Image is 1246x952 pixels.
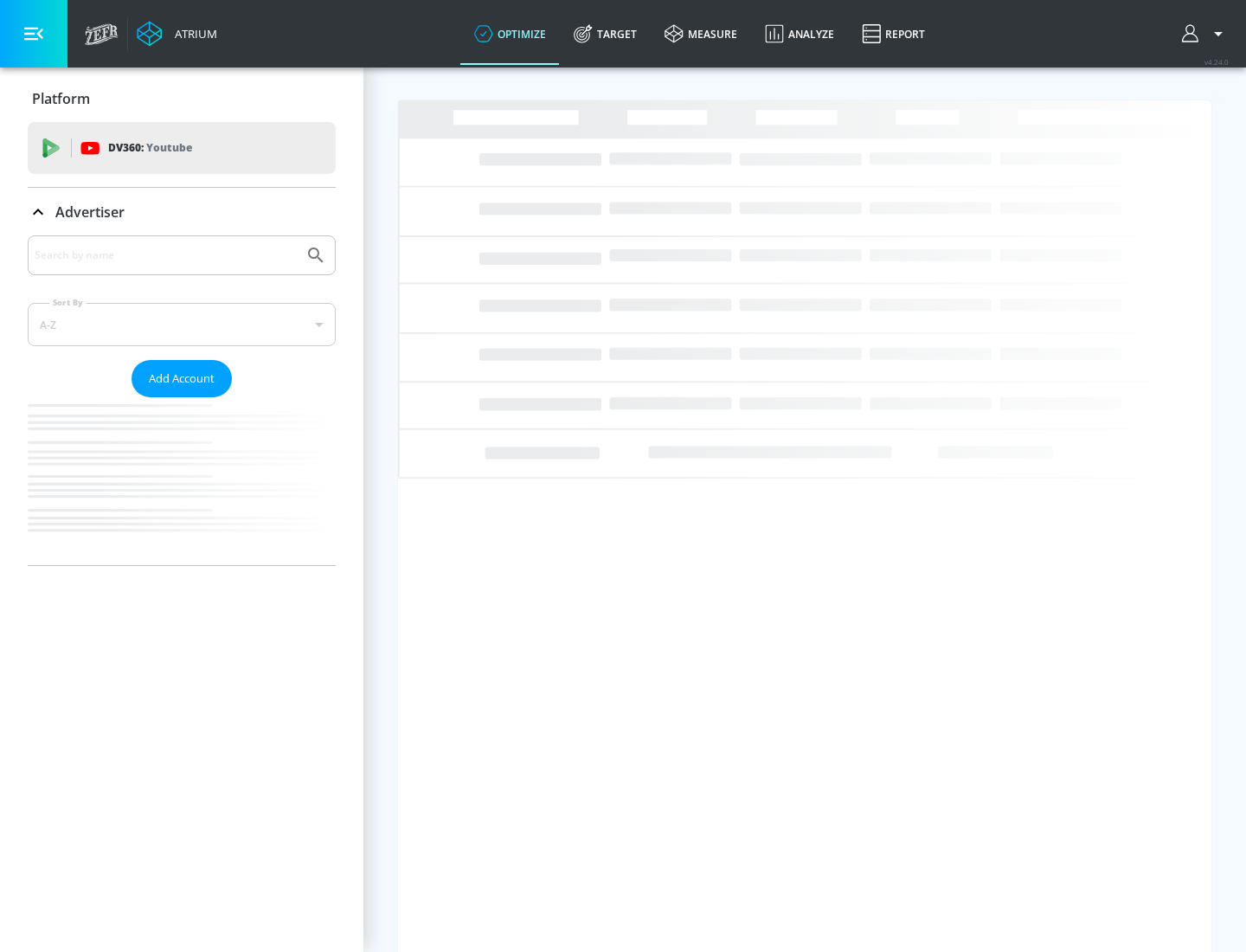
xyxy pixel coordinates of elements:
[49,297,87,308] label: Sort By
[168,26,217,42] div: Atrium
[28,235,336,565] div: Advertiser
[146,138,192,157] p: Youtube
[132,360,232,397] button: Add Account
[149,369,215,389] span: Add Account
[108,138,192,158] p: DV360:
[848,3,939,65] a: Report
[651,3,751,65] a: measure
[28,188,336,236] div: Advertiser
[1204,57,1229,67] span: v 4.24.0
[28,74,336,123] div: Platform
[32,89,90,108] p: Platform
[137,21,217,47] a: Atrium
[28,397,336,565] nav: list of Advertiser
[751,3,848,65] a: Analyze
[35,244,297,267] input: Search by name
[460,3,560,65] a: optimize
[28,303,336,346] div: A-Z
[560,3,651,65] a: Target
[28,122,336,174] div: DV360: Youtube
[55,203,125,222] p: Advertiser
